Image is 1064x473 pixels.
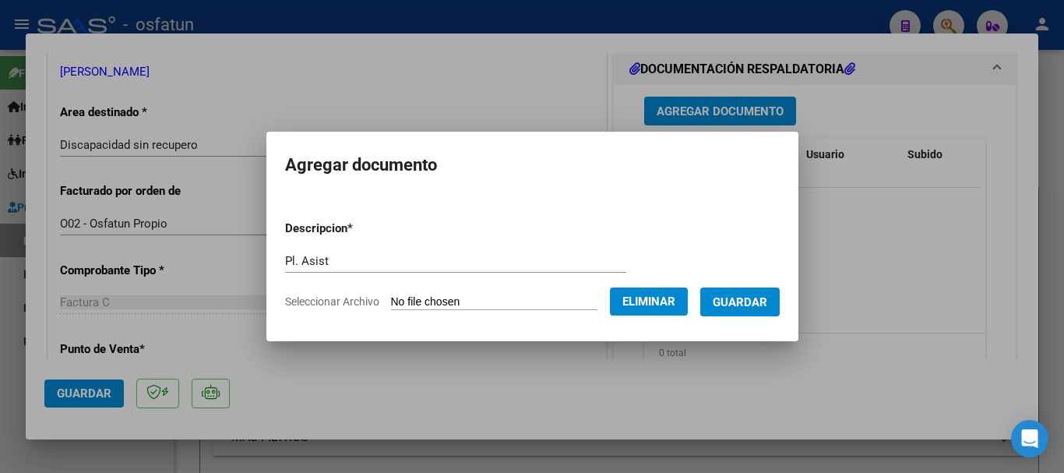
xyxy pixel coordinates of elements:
[285,150,780,180] h2: Agregar documento
[713,295,767,309] span: Guardar
[285,295,379,308] span: Seleccionar Archivo
[285,220,434,238] p: Descripcion
[1011,420,1048,457] div: Open Intercom Messenger
[610,288,688,316] button: Eliminar
[700,288,780,316] button: Guardar
[622,295,675,309] span: Eliminar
